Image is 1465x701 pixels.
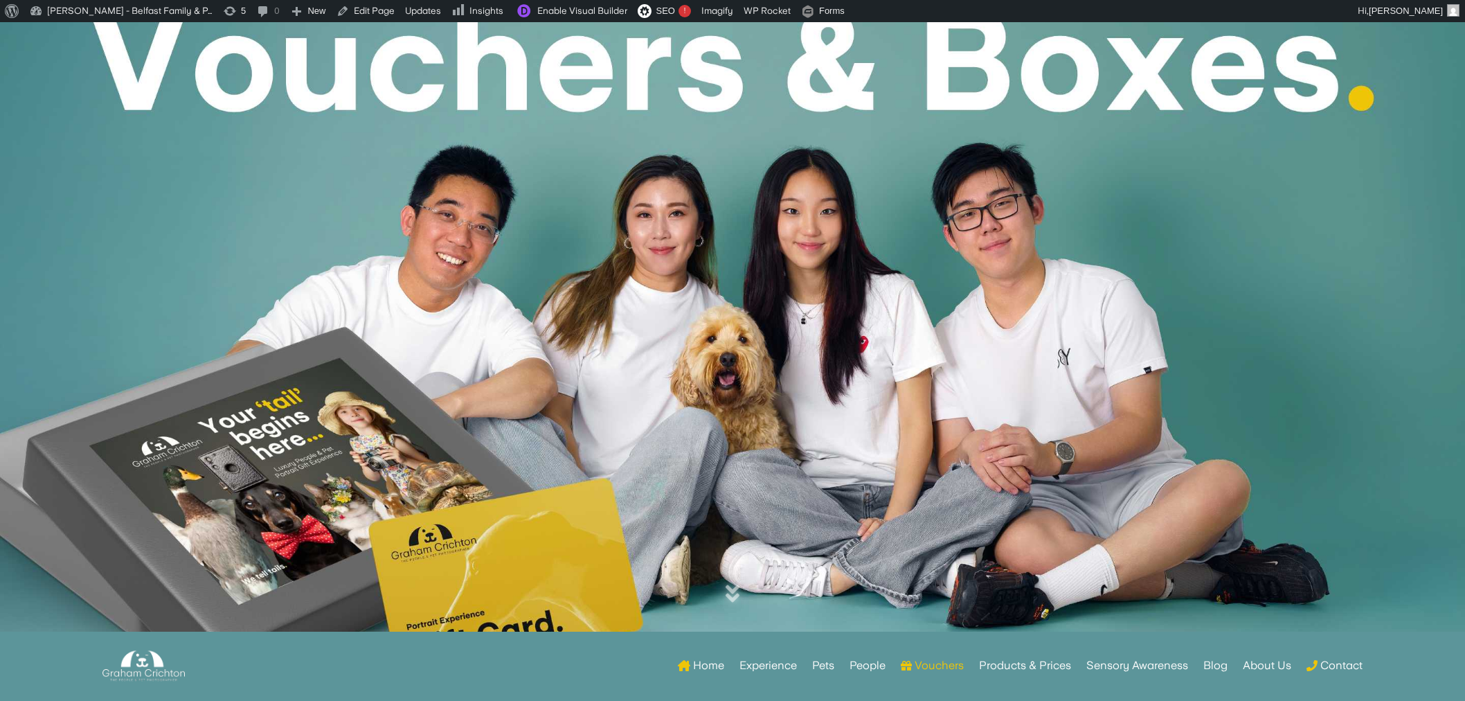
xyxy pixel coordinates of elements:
[102,647,184,685] img: Graham Crichton Photography Logo - Graham Crichton - Belfast Family & Pet Photography Studio
[812,639,834,693] a: Pets
[1203,639,1228,693] a: Blog
[678,5,691,17] div: !
[850,639,886,693] a: People
[1086,639,1188,693] a: Sensory Awareness
[1369,6,1443,16] span: [PERSON_NAME]
[656,6,674,16] span: SEO
[739,639,797,693] a: Experience
[678,639,724,693] a: Home
[979,639,1071,693] a: Products & Prices
[1243,639,1291,693] a: About Us
[1306,639,1363,693] a: Contact
[901,639,964,693] a: Vouchers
